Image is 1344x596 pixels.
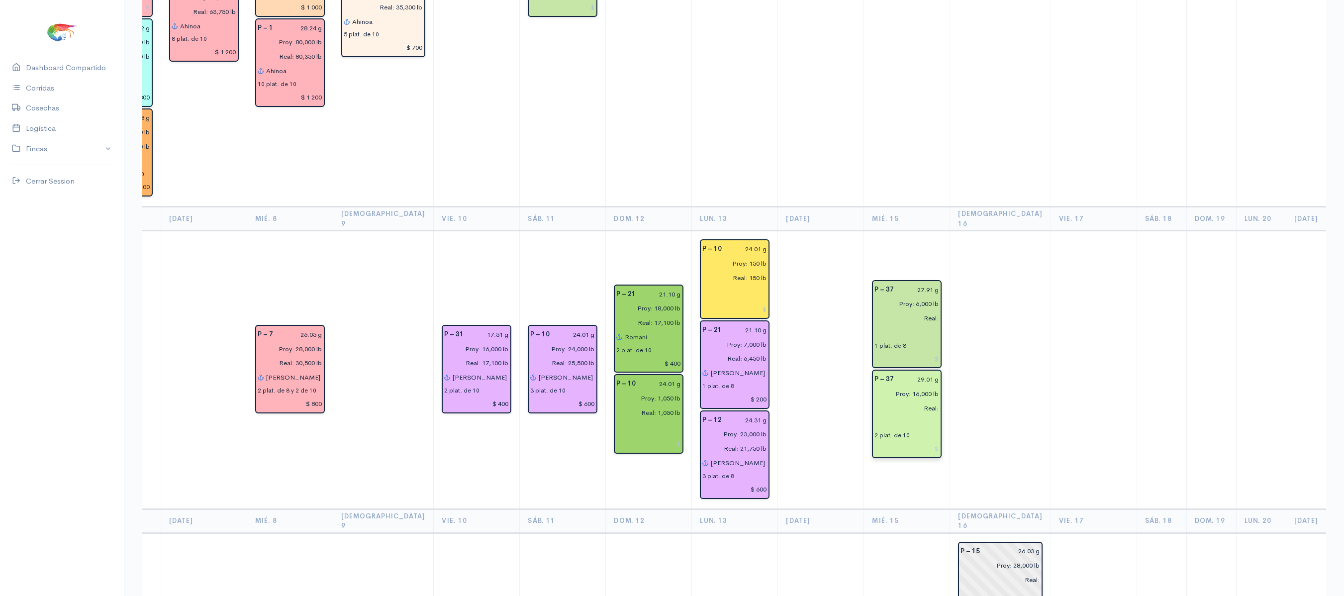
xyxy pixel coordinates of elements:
[610,315,681,330] input: pescadas
[616,346,652,355] div: 2 plat. de 10
[616,437,681,451] input: $
[556,327,595,342] input: g
[700,410,769,499] div: Piscina: 12 Peso: 24.31 g Libras Proy: 23,000 lb Libras Reales: 21,750 lb Rendimiento: 94.6% Empa...
[252,327,279,342] div: P – 7
[728,323,767,337] input: g
[1286,207,1336,231] th: [DATE]
[696,352,767,366] input: pescadas
[868,401,939,415] input: pescadas
[252,342,322,356] input: estimadas
[279,327,322,342] input: g
[696,242,728,256] div: P – 10
[434,509,520,533] th: Vie. 10
[258,80,296,89] div: 10 plat. de 10
[868,372,900,387] div: P – 37
[614,374,683,454] div: Piscina: 10 Peso: 24.01 g Libras Proy: 1,050 lb Libras Reales: 1,050 lb Rendimiento: 100.0% Empac...
[872,280,942,369] div: Piscina: 37 Peso: 27.91 g Libras Proy: 6,000 lb Empacadora: Total Seafood Plataformas: 1 plat. de 8
[696,337,767,352] input: estimadas
[524,342,595,356] input: estimadas
[728,242,767,256] input: g
[642,377,681,391] input: g
[955,573,1040,587] input: pescadas
[874,431,910,440] div: 2 plat. de 10
[778,207,864,231] th: [DATE]
[520,207,606,231] th: Sáb. 11
[702,472,734,481] div: 3 plat. de 8
[1137,207,1187,231] th: Sáb. 18
[279,21,322,35] input: g
[1051,509,1137,533] th: Vie. 17
[868,311,939,325] input: pescadas
[255,18,325,107] div: Piscina: 1 Peso: 28.24 g Libras Proy: 80,000 lb Libras Reales: 80,350 lb Rendimiento: 100.4% Empa...
[258,397,322,411] input: $
[614,285,683,373] div: Piscina: 21 Peso: 21.10 g Libras Proy: 18,000 lb Libras Reales: 17,100 lb Rendimiento: 95.0% Empa...
[950,207,1051,231] th: [DEMOGRAPHIC_DATA] 16
[470,327,509,342] input: g
[616,356,681,371] input: $
[696,256,767,271] input: estimadas
[333,509,434,533] th: [DEMOGRAPHIC_DATA] 9
[606,509,692,533] th: Dom. 12
[702,482,767,497] input: $
[438,356,509,371] input: pescadas
[524,327,556,342] div: P – 10
[520,509,606,533] th: Sáb. 11
[524,356,595,371] input: pescadas
[864,509,950,533] th: Mié. 15
[610,287,642,301] div: P – 21
[1137,509,1187,533] th: Sáb. 18
[83,108,153,197] div: Piscina: 3 Peso: 19.68 g Libras Proy: 72,000 lb Libras Reales: 72,400 lb Rendimiento: 100.6% Empa...
[868,297,939,311] input: estimadas
[438,342,509,356] input: estimadas
[252,35,322,50] input: estimadas
[702,302,767,316] input: $
[252,49,322,64] input: pescadas
[868,283,900,297] div: P – 37
[606,207,692,231] th: Dom. 12
[610,301,681,315] input: estimadas
[696,271,767,285] input: pescadas
[252,356,322,371] input: pescadas
[333,207,434,231] th: [DEMOGRAPHIC_DATA] 9
[1187,207,1237,231] th: Dom. 19
[696,441,767,456] input: pescadas
[530,397,595,411] input: $
[955,544,986,559] div: P – 15
[872,370,942,458] div: Piscina: 37 Peso: 29.01 g Libras Proy: 16,000 lb Empacadora: Total Seafood Plataformas: 2 plat. d...
[258,386,316,395] div: 2 plat. de 8 y 2 de 10
[864,207,950,231] th: Mié. 15
[900,372,939,387] input: g
[444,386,480,395] div: 2 plat. de 10
[1237,509,1286,533] th: Lun. 20
[950,509,1051,533] th: [DEMOGRAPHIC_DATA] 16
[344,40,423,55] input: $
[868,387,939,401] input: estimadas
[642,287,681,301] input: g
[702,382,734,391] div: 1 plat. de 8
[438,327,470,342] div: P – 31
[255,325,325,413] div: Piscina: 7 Peso: 26.05 g Libras Proy: 28,000 lb Libras Reales: 30,500 lb Rendimiento: 108.9% Empa...
[692,207,778,231] th: Lun. 13
[530,386,566,395] div: 3 plat. de 10
[1286,509,1336,533] th: [DATE]
[610,405,681,420] input: pescadas
[1237,207,1286,231] th: Lun. 20
[444,397,509,411] input: $
[528,325,597,413] div: Piscina: 10 Peso: 24.01 g Libras Proy: 24,000 lb Libras Reales: 25,500 lb Rendimiento: 106.3% Emp...
[172,34,207,43] div: 8 plat. de 10
[166,4,236,19] input: pescadas
[728,413,767,427] input: g
[161,509,247,533] th: [DATE]
[442,325,511,413] div: Piscina: 31 Peso: 17.51 g Libras Proy: 16,000 lb Libras Reales: 17,100 lb Rendimiento: 106.9% Emp...
[610,377,642,391] div: P – 10
[161,207,247,231] th: [DATE]
[247,207,333,231] th: Mié. 8
[610,391,681,405] input: estimadas
[252,21,279,35] div: P – 1
[344,30,379,39] div: 5 plat. de 10
[696,427,767,442] input: estimadas
[986,544,1040,559] input: g
[83,18,153,107] div: Piscina: 38 Peso: 20.02 g Libras Proy: 60,000 lb Libras Reales: 60,000 lb Rendimiento: 100.0% Emp...
[692,509,778,533] th: Lun. 13
[874,441,939,456] input: $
